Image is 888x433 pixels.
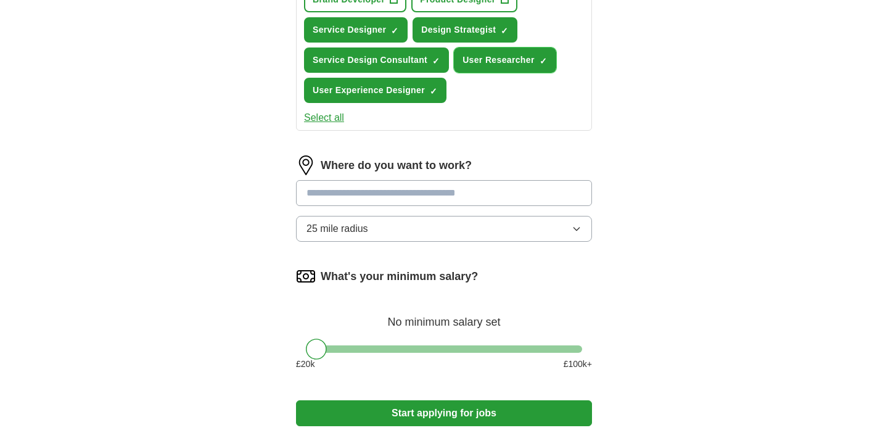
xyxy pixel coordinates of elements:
[296,266,316,286] img: salary.png
[321,268,478,285] label: What's your minimum salary?
[304,78,446,103] button: User Experience Designer✓
[304,17,408,43] button: Service Designer✓
[296,358,314,371] span: £ 20 k
[296,155,316,175] img: location.png
[391,26,398,36] span: ✓
[313,84,425,97] span: User Experience Designer
[296,216,592,242] button: 25 mile radius
[296,301,592,331] div: No minimum salary set
[564,358,592,371] span: £ 100 k+
[413,17,517,43] button: Design Strategist✓
[306,221,368,236] span: 25 mile radius
[421,23,496,36] span: Design Strategist
[304,47,449,73] button: Service Design Consultant✓
[540,56,547,66] span: ✓
[454,47,556,73] button: User Researcher✓
[462,54,535,67] span: User Researcher
[296,400,592,426] button: Start applying for jobs
[313,23,386,36] span: Service Designer
[304,110,344,125] button: Select all
[430,86,437,96] span: ✓
[501,26,508,36] span: ✓
[321,157,472,174] label: Where do you want to work?
[432,56,440,66] span: ✓
[313,54,427,67] span: Service Design Consultant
